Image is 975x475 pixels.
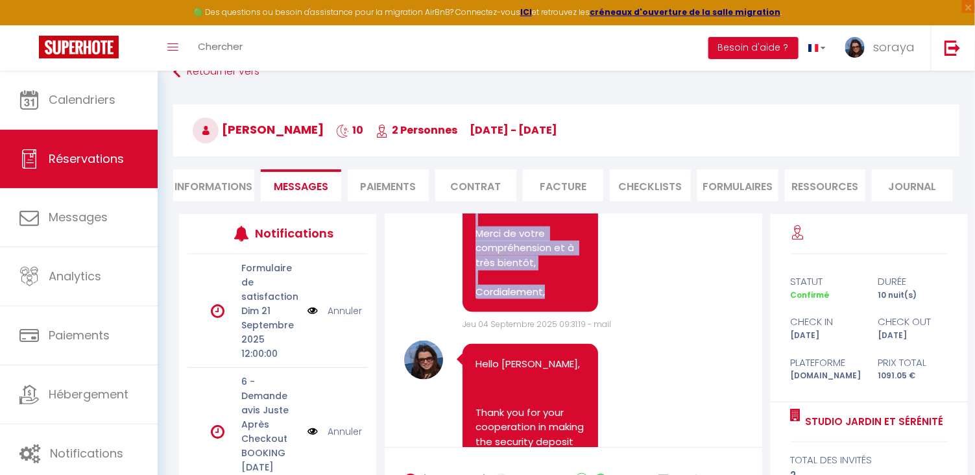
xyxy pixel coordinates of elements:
a: Retourner vers [173,60,959,84]
div: statut [782,274,869,289]
div: Prix total [869,355,957,371]
div: check in [782,314,869,330]
div: check out [869,314,957,330]
span: Notifications [50,445,123,461]
li: Contrat [435,169,516,201]
span: Hébergement [49,386,128,402]
div: 1091.05 € [869,370,957,382]
img: NO IMAGE [307,304,318,318]
div: total des invités [791,452,948,468]
a: Annuler [328,424,362,439]
li: CHECKLISTS [610,169,691,201]
span: 10 [336,123,363,138]
p: Hello [PERSON_NAME], [475,357,585,372]
p: 6 - Demande avis Juste Après Checkout BOOKING [241,374,299,460]
a: Studio Jardin et Sérénité [801,414,944,430]
img: logout [945,40,961,56]
li: Journal [872,169,953,201]
h3: Notifications [255,219,330,248]
span: [DATE] - [DATE] [470,123,557,138]
button: Besoin d'aide ? [708,37,799,59]
span: Calendriers [49,91,115,108]
span: [PERSON_NAME] [193,121,324,138]
li: Informations [173,169,254,201]
span: 2 Personnes [376,123,457,138]
li: Facture [523,169,604,201]
div: [DATE] [782,330,869,342]
div: [DOMAIN_NAME] [782,370,869,382]
span: Jeu 04 Septembre 2025 09:31:19 - mail [463,319,611,330]
p: Formulaire de satisfaction [241,261,299,304]
span: Messages [274,179,328,194]
a: ... soraya [836,25,931,71]
span: Confirmé [791,289,830,300]
span: soraya [873,39,915,55]
div: durée [869,274,957,289]
a: Annuler [328,304,362,318]
button: Ouvrir le widget de chat LiveChat [10,5,49,44]
span: Analytics [49,268,101,284]
li: FORMULAIRES [697,169,778,201]
span: Chercher [198,40,243,53]
div: 10 nuit(s) [869,289,957,302]
a: créneaux d'ouverture de la salle migration [590,6,780,18]
img: ... [845,37,865,58]
img: Super Booking [39,36,119,58]
span: Paiements [49,327,110,343]
img: NO IMAGE [307,424,318,439]
span: Réservations [49,151,124,167]
div: Plateforme [782,355,869,371]
li: Paiements [348,169,429,201]
a: ICI [520,6,532,18]
a: Chercher [188,25,252,71]
img: 17135641519956.png [404,341,443,380]
li: Ressources [785,169,866,201]
div: [DATE] [869,330,957,342]
p: Dim 21 Septembre 2025 12:00:00 [241,304,299,361]
span: Messages [49,209,108,225]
